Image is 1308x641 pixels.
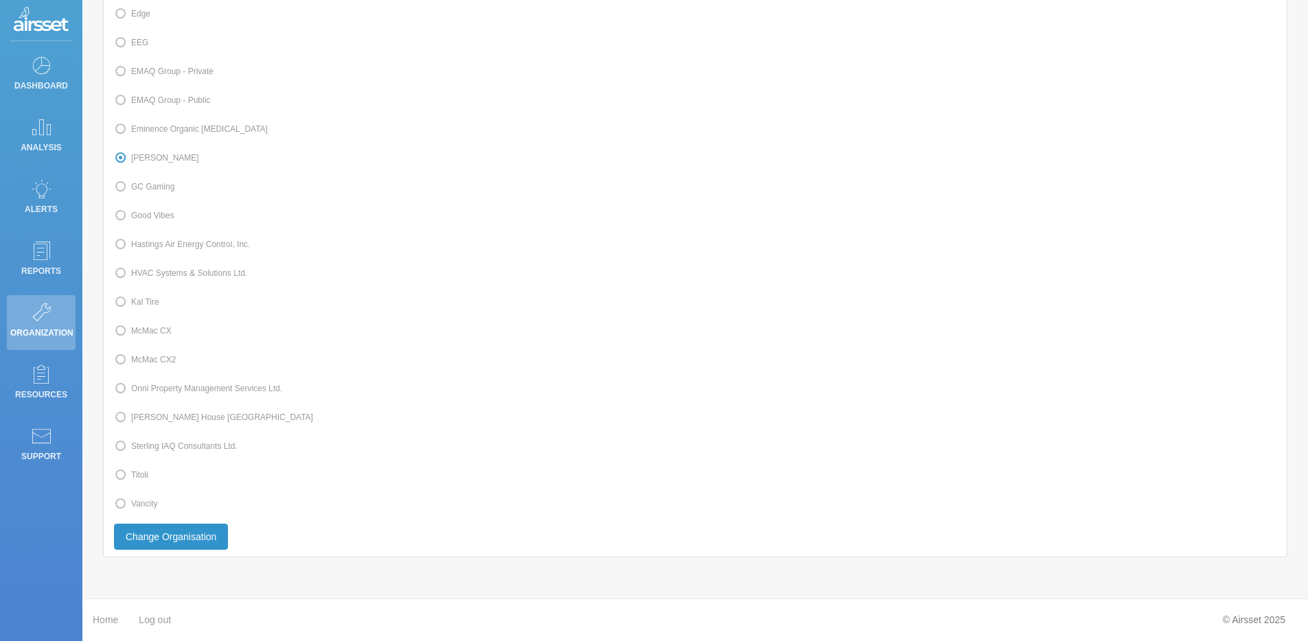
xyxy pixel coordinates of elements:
[14,7,69,34] img: Logo
[114,5,150,23] label: Edge
[139,606,171,634] a: Log out
[7,172,76,226] a: Alerts
[7,110,76,165] a: Analysis
[10,199,72,220] p: Alerts
[114,322,172,340] label: McMac CX
[10,75,72,96] p: Dashboard
[114,235,250,253] label: Hastings Air Energy Control, Inc.
[114,524,228,550] button: Change Organisation
[10,137,72,158] p: Analysis
[114,62,214,80] label: EMAQ Group - Private
[7,233,76,288] a: Reports
[114,34,148,51] label: EEG
[114,293,159,311] label: Kal Tire
[10,446,72,467] p: Support
[93,606,118,634] a: Home
[114,178,174,196] label: GC Gaming
[10,323,72,343] p: Organization
[7,48,76,103] a: Dashboard
[10,261,72,281] p: Reports
[114,264,247,282] label: HVAC Systems & Solutions Ltd.
[114,466,148,484] label: Titoli
[114,91,210,109] label: EMAQ Group - Public
[114,408,313,426] label: [PERSON_NAME] House [GEOGRAPHIC_DATA]
[114,380,282,397] label: Onni Property Management Services Ltd.
[114,351,176,369] label: McMac CX2
[114,149,199,167] label: [PERSON_NAME]
[114,495,157,513] label: Vancity
[7,419,76,474] a: Support
[114,437,238,455] label: Sterling IAQ Consultants Ltd.
[10,384,72,405] p: Resources
[114,120,268,138] label: Eminence Organic [MEDICAL_DATA]
[7,357,76,412] a: Resources
[7,295,76,350] a: Organization
[1213,606,1296,633] div: © Airsset 2025
[114,207,174,224] label: Good Vibes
